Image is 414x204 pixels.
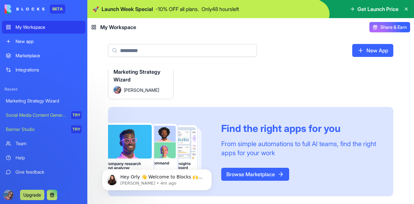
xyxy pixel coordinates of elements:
a: New App [352,44,393,57]
img: Avatar [114,86,121,94]
img: ACg8ocJnsF2OFK6KBlrwyZ73PdZfDg0iH9ka9WmQ56t7TGlCQ4_MkHXnHQ=s96-c [3,190,14,200]
div: Find the right apps for you [221,123,378,134]
a: BETA [5,5,65,14]
a: Banner StudioTRY [2,123,85,136]
div: Marketing Strategy Wizard [6,98,82,104]
iframe: Intercom notifications message [92,156,222,201]
div: Integrations [16,67,82,73]
a: My Workspace [2,21,85,34]
div: New app [16,38,82,45]
button: Share & Earn [369,22,410,32]
a: Social Media Content GeneratorTRY [2,109,85,122]
div: Team [16,140,82,147]
a: Team [2,137,85,150]
a: Integrations [2,63,85,76]
img: logo [5,5,45,14]
span: [PERSON_NAME] [124,87,159,93]
div: Social Media Content Generator [6,112,67,118]
a: Give feedback [2,166,85,178]
p: Only 48 hours left [202,5,239,13]
span: Recent [2,87,85,92]
a: Browse Marketplace [221,168,289,181]
div: TRY [71,111,82,119]
a: Marketplace [2,49,85,62]
span: Get Launch Price [357,5,398,13]
div: TRY [71,125,82,133]
a: Help [2,151,85,164]
button: Upgrade [20,190,44,200]
div: Banner Studio [6,126,67,133]
div: Help [16,155,82,161]
img: Frame_181_egmpey.png [108,123,211,181]
p: - 10 % OFF all plans. [156,5,199,13]
div: Get Started [16,183,82,189]
div: From simple automations to full AI teams, find the right apps for your work [221,139,378,157]
a: New app [2,35,85,48]
a: Get Started [2,180,85,193]
a: Upgrade [20,191,44,198]
span: My Workspace [100,23,136,31]
span: Launch Week Special [102,5,153,13]
div: My Workspace [16,24,82,30]
span: 🚀 [93,5,99,13]
a: Marketing Strategy Wizard [2,94,85,107]
div: Give feedback [16,169,82,175]
div: BETA [50,5,65,14]
div: Marketplace [16,52,82,59]
span: Share & Earn [380,24,407,30]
